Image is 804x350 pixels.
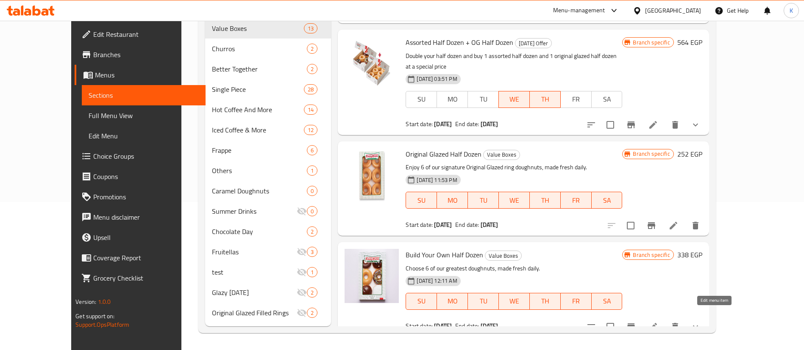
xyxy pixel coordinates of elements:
a: Edit Restaurant [75,24,206,44]
p: Choose 6 of our greatest doughnuts, made fresh daily. [406,263,622,274]
button: SU [406,91,437,108]
div: Better Together2 [205,59,331,79]
svg: Inactive section [297,247,307,257]
span: Value Boxes [485,251,521,261]
div: Original Glazed Filled Rings2 [205,303,331,323]
button: TH [530,192,561,209]
span: Build Your Own Half Dozen [406,248,483,261]
span: Promotions [93,192,199,202]
span: 3 [307,248,317,256]
button: sort-choices [581,115,601,135]
a: Branches [75,44,206,65]
div: items [304,105,317,115]
div: items [307,287,317,298]
span: Version: [75,296,96,307]
span: 2 [307,309,317,317]
span: Coupons [93,171,199,182]
span: 12 [304,126,317,134]
span: Single Piece [212,84,304,94]
div: Single Piece28 [205,79,331,99]
span: Choice Groups [93,151,199,161]
span: 2 [307,289,317,297]
span: End date: [455,320,479,331]
svg: Inactive section [297,287,307,298]
button: delete [665,317,685,337]
h6: 252 EGP [677,148,702,160]
span: Select to update [622,217,640,234]
button: MO [437,91,468,108]
div: Caramel Doughnuts0 [205,181,331,201]
div: Fruitellas3 [205,242,331,262]
button: show more [685,317,706,337]
div: items [307,247,317,257]
div: Value Boxes [483,150,520,160]
span: 13 [304,25,317,33]
b: [DATE] [481,320,498,331]
span: SA [595,295,619,307]
svg: Inactive section [297,206,307,216]
div: Iced Coffee & More12 [205,120,331,140]
span: TH [533,93,557,105]
span: Assorted Half Dozen + OG Half Dozen [406,36,513,49]
span: [DATE] 12:11 AM [413,277,460,285]
span: Edit Restaurant [93,29,199,39]
button: Branch-specific-item [641,215,662,236]
a: Support.OpsPlatform [75,319,129,330]
span: TH [533,295,557,307]
span: Select to update [601,318,619,336]
span: Full Menu View [89,110,199,121]
button: SU [406,192,437,209]
b: [DATE] [434,119,452,130]
span: 6 [307,146,317,154]
button: FR [561,192,592,209]
a: Full Menu View [82,105,206,126]
div: items [304,23,317,33]
a: Coupons [75,166,206,187]
b: [DATE] [481,219,498,230]
a: Edit menu item [648,120,658,130]
div: Others1 [205,160,331,181]
a: Choice Groups [75,146,206,166]
div: test [212,267,297,277]
span: SA [595,194,619,207]
span: Value Boxes [212,23,304,33]
span: WE [502,295,526,307]
button: SA [591,91,623,108]
div: Summer Drinks0 [205,201,331,221]
div: Iced Coffee & More [212,125,304,135]
span: WE [502,93,526,105]
div: [GEOGRAPHIC_DATA] [645,6,701,15]
button: show more [685,115,706,135]
img: Assorted Half Dozen + OG Half Dozen [345,36,399,91]
button: delete [665,115,685,135]
div: Frappe6 [205,140,331,160]
span: FR [564,295,588,307]
div: items [307,145,317,155]
span: End date: [455,119,479,130]
button: FR [561,293,592,310]
span: 0 [307,187,317,195]
h6: 338 EGP [677,249,702,261]
span: 1.0.0 [98,296,111,307]
span: Start date: [406,320,433,331]
b: [DATE] [434,320,452,331]
div: Caramel Doughnuts [212,186,307,196]
span: 28 [304,85,317,94]
span: TU [471,194,495,207]
div: items [307,186,317,196]
div: Frappe [212,145,307,155]
span: MO [440,295,465,307]
span: Chocolate Day [212,226,307,237]
span: Edit Menu [89,131,199,141]
span: FR [564,194,588,207]
span: Select to update [601,116,619,134]
div: Better Together [212,64,307,74]
button: TU [467,91,499,108]
button: sort-choices [581,317,601,337]
svg: Inactive section [297,308,307,318]
div: items [304,84,317,94]
div: items [307,44,317,54]
span: Summer Drinks [212,206,297,216]
button: MO [437,192,468,209]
